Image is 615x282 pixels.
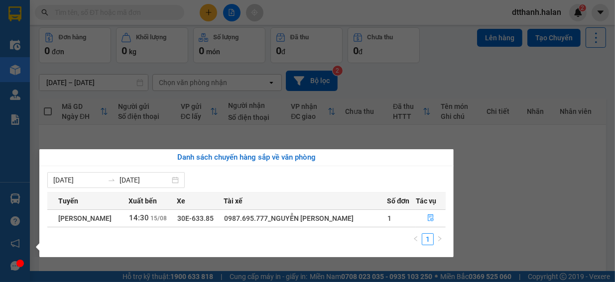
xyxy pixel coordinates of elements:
[150,215,167,222] span: 15/08
[58,195,78,206] span: Tuyến
[53,175,104,186] input: Từ ngày
[108,176,116,184] span: to
[427,214,434,222] span: file-done
[93,24,416,37] li: 271 - [PERSON_NAME] - [GEOGRAPHIC_DATA] - [GEOGRAPHIC_DATA]
[129,213,149,222] span: 14:30
[177,214,214,222] span: 30E-633.85
[387,214,391,222] span: 1
[387,195,410,206] span: Số đơn
[177,195,185,206] span: Xe
[12,68,118,84] b: GỬI : VP Tỉnh Đội
[416,195,436,206] span: Tác vụ
[224,195,243,206] span: Tài xế
[12,12,87,62] img: logo.jpg
[128,195,157,206] span: Xuất bến
[410,233,422,245] li: Previous Page
[224,213,386,224] div: 0987.695.777_NGUYỄN [PERSON_NAME]
[47,152,446,164] div: Danh sách chuyến hàng sắp về văn phòng
[413,236,419,242] span: left
[422,234,433,245] a: 1
[58,214,112,222] span: [PERSON_NAME]
[108,176,116,184] span: swap-right
[434,233,446,245] li: Next Page
[437,236,443,242] span: right
[422,233,434,245] li: 1
[434,233,446,245] button: right
[410,233,422,245] button: left
[120,175,170,186] input: Đến ngày
[416,210,445,226] button: file-done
